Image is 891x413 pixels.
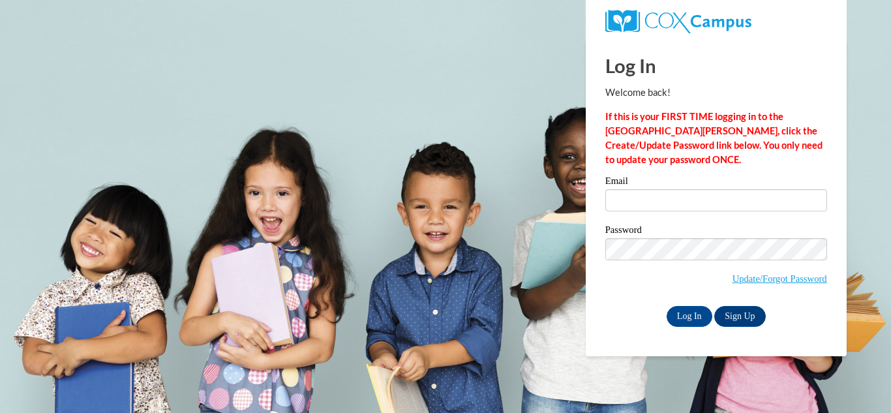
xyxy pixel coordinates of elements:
[732,273,827,284] a: Update/Forgot Password
[605,52,827,79] h1: Log In
[605,111,823,165] strong: If this is your FIRST TIME logging in to the [GEOGRAPHIC_DATA][PERSON_NAME], click the Create/Upd...
[667,306,712,327] input: Log In
[605,85,827,100] p: Welcome back!
[605,176,827,189] label: Email
[605,10,751,33] img: COX Campus
[605,10,827,33] a: COX Campus
[605,225,827,238] label: Password
[714,306,765,327] a: Sign Up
